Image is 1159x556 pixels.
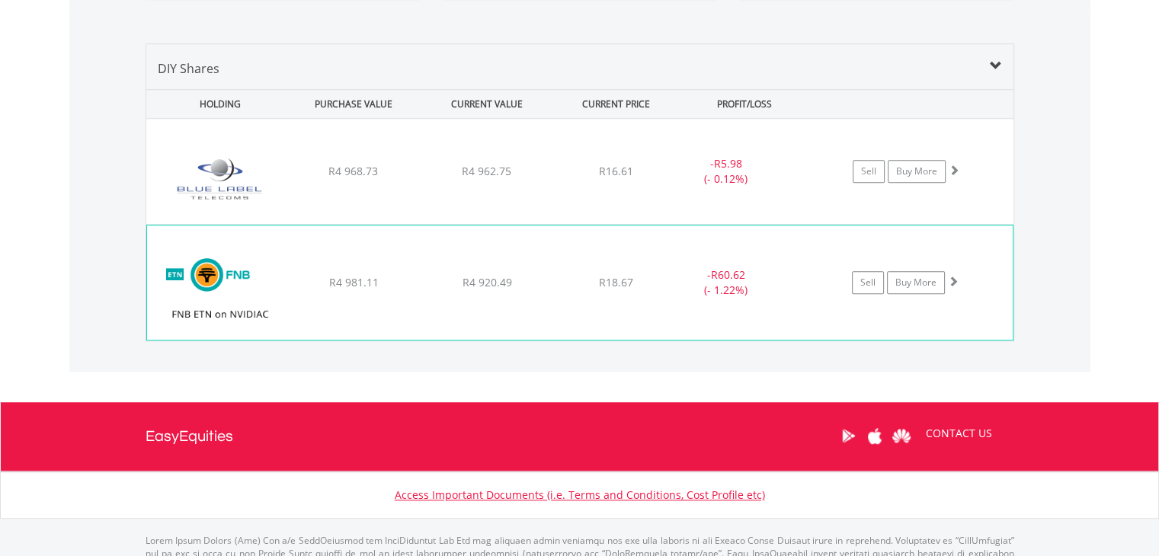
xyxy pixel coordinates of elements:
[158,60,219,77] span: DIY Shares
[422,90,552,118] div: CURRENT VALUE
[289,90,419,118] div: PURCHASE VALUE
[835,412,862,459] a: Google Play
[599,164,633,178] span: R16.61
[887,271,945,294] a: Buy More
[155,244,286,336] img: EQU.ZA.NVETNC.png
[668,267,783,298] div: - (- 1.22%)
[669,156,784,187] div: - (- 0.12%)
[462,275,511,289] span: R4 920.49
[714,156,742,171] span: R5.98
[328,164,378,178] span: R4 968.73
[395,487,765,502] a: Access Important Documents (i.e. Terms and Conditions, Cost Profile etc)
[328,275,378,289] span: R4 981.11
[853,160,885,183] a: Sell
[862,412,888,459] a: Apple
[888,412,915,459] a: Huawei
[852,271,884,294] a: Sell
[462,164,511,178] span: R4 962.75
[888,160,946,183] a: Buy More
[710,267,744,282] span: R60.62
[599,275,633,289] span: R18.67
[555,90,676,118] div: CURRENT PRICE
[146,402,233,471] a: EasyEquities
[680,90,810,118] div: PROFIT/LOSS
[147,90,286,118] div: HOLDING
[915,412,1003,455] a: CONTACT US
[154,138,285,220] img: EQU.ZA.BLU.png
